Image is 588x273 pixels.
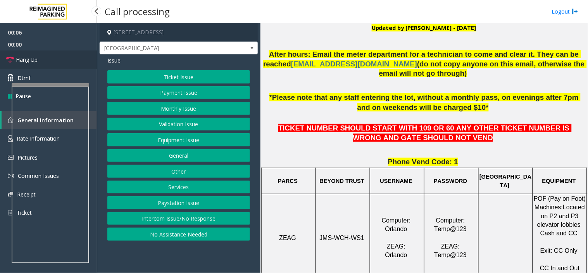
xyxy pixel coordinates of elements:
[278,178,298,184] span: PARCS
[107,228,250,241] button: No Assistance Needed
[291,60,417,68] span: [EMAIL_ADDRESS][DOMAIN_NAME]
[434,252,467,258] span: Temp@123
[320,235,365,241] span: JMS-WCH-WS1
[278,124,572,142] span: TICKET NUMBER SHOULD START WITH 109 OR 60 ANY OTHER TICKET NUMBER IS WRONG AND GATE SHOULD NOT VEND
[552,7,578,16] a: Logout
[441,243,460,250] span: ZEAG:
[540,247,578,254] span: Exit: CC Only
[101,2,174,21] h3: Call processing
[107,181,250,194] button: Services
[434,226,467,232] span: Temp@123
[16,56,38,64] span: Hang Up
[434,178,467,184] span: PASSWORD
[107,149,250,162] button: General
[8,135,13,142] img: 'icon'
[8,117,14,123] img: 'icon'
[8,192,13,197] img: 'icon'
[388,158,458,166] span: Phone Vend Code: 1
[372,24,476,31] b: Updated by [PERSON_NAME] - [DATE]
[540,230,578,236] span: Cash and CC
[379,60,587,78] span: (do not copy anyone on this email, otherwise the email will not go through)
[8,155,14,160] img: 'icon'
[380,178,413,184] span: USERNAME
[279,235,296,241] span: ZEAG
[100,23,258,42] h4: [STREET_ADDRESS]
[479,174,531,188] span: [GEOGRAPHIC_DATA]
[436,217,465,224] span: Computer:
[291,61,417,68] a: [EMAIL_ADDRESS][DOMAIN_NAME]
[8,173,14,179] img: 'icon'
[2,111,97,129] a: General Information
[387,243,405,250] span: ZEAG:
[534,195,588,210] span: POF (Pay on Foot) Machines:
[107,102,250,115] button: Monthly Issue
[107,212,250,225] button: Intercom Issue/No Response
[572,7,578,16] img: logout
[17,74,31,82] span: Dtmf
[385,226,407,232] span: Orlando
[107,196,250,209] button: Paystation Issue
[320,178,365,184] span: BEYOND TRUST
[385,252,407,258] span: Orlando
[263,50,581,68] span: After hours: Email the meter department for a technician to come and clear it. They can be reached
[542,178,576,184] span: EQUIPMENT
[563,204,585,210] span: Located
[269,93,581,112] span: *Please note that any staff entering the lot, without a monthly pass, on evenings after 7pm and o...
[537,213,581,228] span: on P2 and P3 elevator lobbies
[107,118,250,131] button: Validation Issue
[107,70,250,83] button: Ticket Issue
[107,133,250,146] button: Equipment Issue
[107,86,250,99] button: Payment Issue
[107,56,121,64] span: Issue
[382,217,411,224] span: Computer:
[107,165,250,178] button: Other
[8,209,13,216] img: 'icon'
[100,42,226,54] span: [GEOGRAPHIC_DATA]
